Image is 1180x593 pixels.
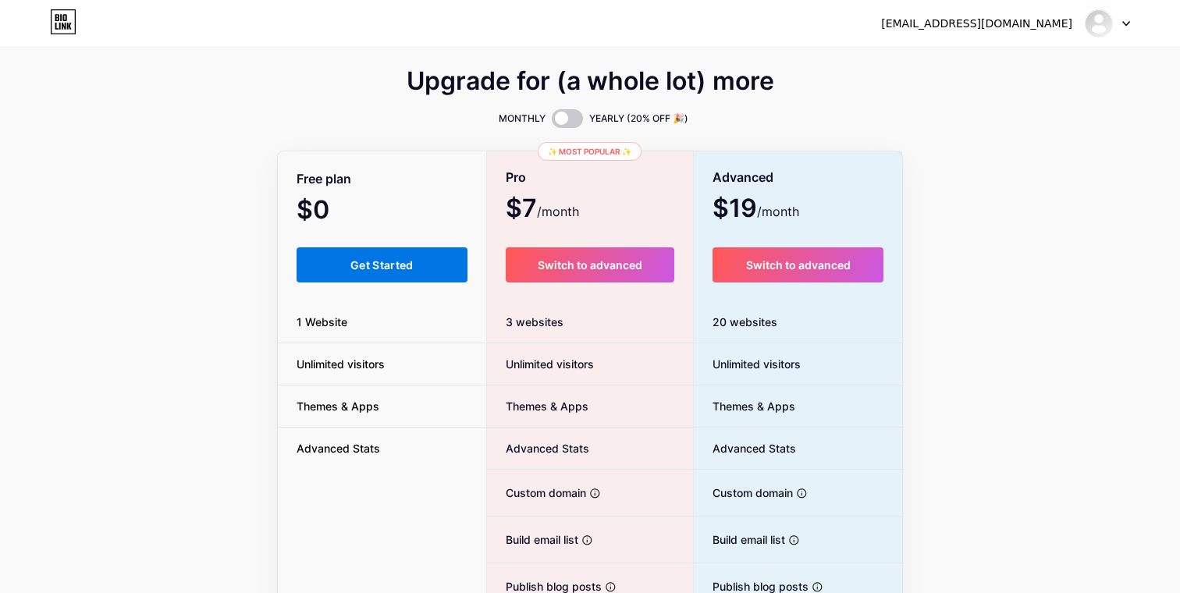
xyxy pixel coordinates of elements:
[589,111,688,126] span: YEARLY (20% OFF 🎉)
[713,247,883,282] button: Switch to advanced
[757,202,799,221] span: /month
[297,165,351,193] span: Free plan
[487,485,586,501] span: Custom domain
[506,199,579,221] span: $7
[694,356,801,372] span: Unlimited visitors
[487,398,588,414] span: Themes & Apps
[694,531,785,548] span: Build email list
[506,247,675,282] button: Switch to advanced
[713,199,799,221] span: $19
[694,440,796,456] span: Advanced Stats
[538,142,642,161] div: ✨ Most popular ✨
[350,258,414,272] span: Get Started
[537,202,579,221] span: /month
[694,398,795,414] span: Themes & Apps
[487,301,694,343] div: 3 websites
[278,356,403,372] span: Unlimited visitors
[746,258,851,272] span: Switch to advanced
[407,72,774,91] span: Upgrade for (a whole lot) more
[278,398,398,414] span: Themes & Apps
[694,301,902,343] div: 20 websites
[694,485,793,501] span: Custom domain
[278,440,399,456] span: Advanced Stats
[506,164,526,191] span: Pro
[297,201,371,222] span: $0
[1084,9,1114,38] img: unternehmergeist
[487,440,589,456] span: Advanced Stats
[538,258,642,272] span: Switch to advanced
[881,16,1072,32] div: [EMAIL_ADDRESS][DOMAIN_NAME]
[297,247,467,282] button: Get Started
[499,111,546,126] span: MONTHLY
[487,356,594,372] span: Unlimited visitors
[713,164,773,191] span: Advanced
[278,314,366,330] span: 1 Website
[487,531,578,548] span: Build email list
